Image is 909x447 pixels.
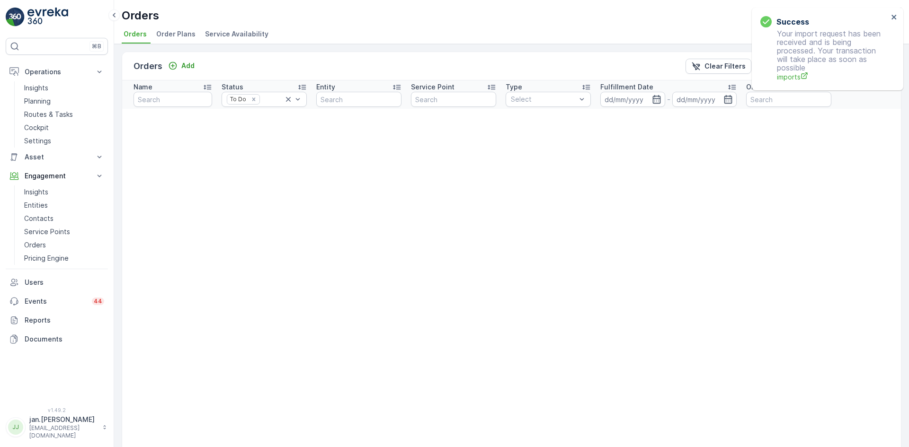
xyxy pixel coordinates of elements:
p: Asset [25,152,89,162]
div: JJ [8,420,23,435]
p: Events [25,297,86,306]
div: Remove To Do [249,96,259,103]
p: Routes & Tasks [24,110,73,119]
p: Service Points [24,227,70,237]
p: Add [181,61,195,70]
h3: Success [776,16,809,27]
p: Operations [25,67,89,77]
a: Cockpit [20,121,108,134]
p: jan.[PERSON_NAME] [29,415,98,424]
p: Fulfillment Date [600,82,653,92]
a: Contacts [20,212,108,225]
button: Add [164,60,198,71]
p: Insights [24,83,48,93]
input: dd/mm/yyyy [672,92,737,107]
a: Events44 [6,292,108,311]
span: Order Plans [156,29,196,39]
img: logo_light-DOdMpM7g.png [27,8,68,26]
p: Type [506,82,522,92]
p: Pricing Engine [24,254,69,263]
p: Select [511,95,576,104]
a: Settings [20,134,108,148]
p: ⌘B [92,43,101,50]
p: Orders [134,60,162,73]
p: 44 [94,298,102,305]
span: v 1.49.2 [6,407,108,413]
span: Orders [124,29,147,39]
input: Search [411,92,496,107]
button: JJjan.[PERSON_NAME][EMAIL_ADDRESS][DOMAIN_NAME] [6,415,108,439]
a: Entities [20,199,108,212]
input: Search [746,92,831,107]
p: Clear Filters [704,61,746,71]
input: Search [134,92,212,107]
a: Documents [6,330,108,349]
a: Insights [20,185,108,199]
button: Operations [6,62,108,81]
button: Clear Filters [686,59,751,74]
p: Settings [24,136,51,146]
p: Your import request has been received and is being processed. Your transaction will take place as... [760,29,888,82]
p: Engagement [25,171,89,181]
p: - [667,94,670,105]
p: Documents [25,334,104,344]
p: Planning [24,96,51,106]
p: Orders [24,240,46,250]
div: To Do [227,95,248,104]
a: Pricing Engine [20,252,108,265]
p: Users [25,278,104,287]
a: Reports [6,311,108,330]
a: Planning [20,95,108,108]
a: imports [777,72,888,82]
input: Search [316,92,401,107]
p: Contacts [24,214,53,223]
button: Engagement [6,167,108,185]
a: Users [6,273,108,292]
span: Service Availability [205,29,268,39]
a: Orders [20,238,108,252]
p: [EMAIL_ADDRESS][DOMAIN_NAME] [29,424,98,439]
a: Insights [20,81,108,95]
a: Routes & Tasks [20,108,108,121]
p: Orders [122,8,159,23]
button: close [891,13,898,22]
p: Cockpit [24,123,49,132]
p: Entities [24,201,48,210]
p: Name [134,82,152,92]
input: dd/mm/yyyy [600,92,665,107]
p: Insights [24,187,48,197]
p: Order Items [746,82,785,92]
p: Entity [316,82,335,92]
p: Reports [25,316,104,325]
a: Service Points [20,225,108,238]
button: Asset [6,148,108,167]
p: Status [222,82,243,92]
img: logo [6,8,25,26]
p: Service Point [411,82,454,92]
